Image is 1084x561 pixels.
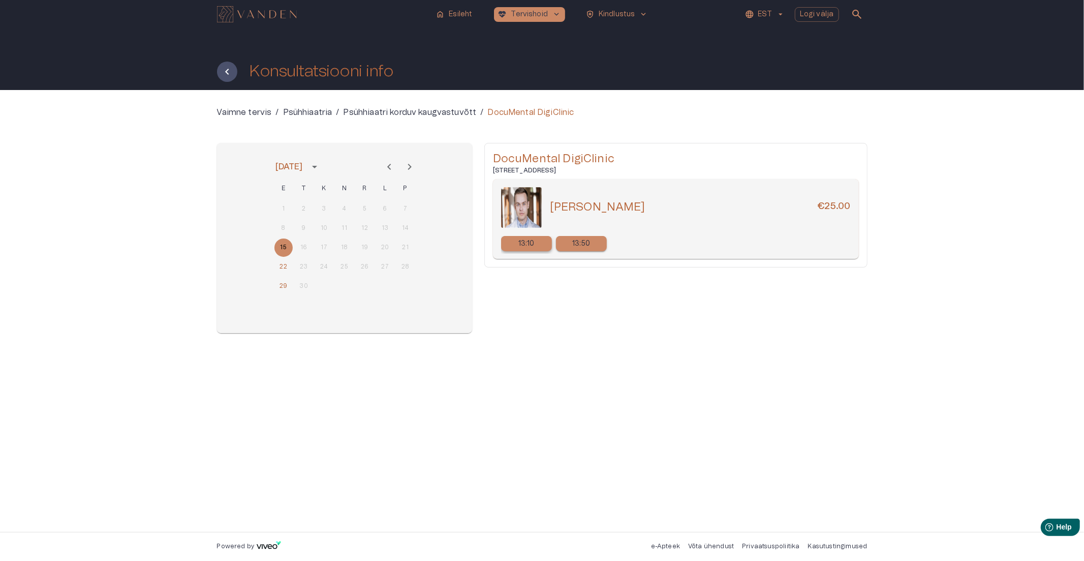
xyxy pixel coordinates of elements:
span: search [851,8,863,20]
p: Esileht [449,9,472,20]
p: EST [758,9,772,20]
img: 80.png [501,187,542,228]
a: Select new timeslot for rescheduling [501,236,552,251]
p: DocuMental DigiClinic [488,106,574,119]
p: / [480,106,483,119]
button: ecg_heartTervishoidkeyboard_arrow_down [494,7,566,22]
h5: [PERSON_NAME] [550,200,645,215]
img: Vanden logo [217,6,297,22]
span: neljapäev [335,179,354,199]
h6: €25.00 [818,200,851,215]
button: calendar view is open, switch to year view [306,158,323,175]
span: reede [356,179,374,199]
button: Next month [399,157,420,177]
p: Tervishoid [511,9,548,20]
a: Vaimne tervis [217,106,272,119]
span: ecg_heart [498,10,507,19]
a: Privaatsuspoliitika [742,543,799,549]
button: 22 [274,258,293,276]
span: keyboard_arrow_down [552,10,561,19]
div: [DATE] [275,161,303,173]
h1: Konsultatsiooni info [250,63,394,80]
span: keyboard_arrow_down [639,10,648,19]
a: Navigate to homepage [217,7,428,21]
p: Powered by [217,542,255,551]
button: 29 [274,277,293,296]
p: Võta ühendust [688,542,734,551]
a: Psühhiaatri korduv kaugvastuvõtt [344,106,477,119]
button: Tagasi [217,62,237,82]
span: laupäev [376,179,394,199]
p: 13:50 [572,239,591,249]
div: 13:10 [501,236,552,251]
button: health_and_safetyKindlustuskeyboard_arrow_down [581,7,653,22]
span: teisipäev [295,179,313,199]
button: open search modal [847,4,868,24]
span: esmaspäev [274,179,293,199]
p: 13:10 [518,239,535,249]
p: Logi välja [800,9,834,20]
a: Select new timeslot for rescheduling [556,236,607,251]
span: home [436,10,445,19]
span: health_and_safety [585,10,595,19]
button: homeEsileht [431,7,477,22]
a: e-Apteek [651,543,680,549]
span: kolmapäev [315,179,333,199]
a: Psühhiaatria [283,106,332,119]
p: / [275,106,278,119]
div: 13:50 [556,236,607,251]
p: Kindlustus [599,9,635,20]
button: Previous month [379,157,399,177]
h5: DocuMental DigiClinic [493,152,859,166]
iframe: Help widget launcher [1005,515,1084,543]
span: pühapäev [396,179,415,199]
h6: [STREET_ADDRESS] [493,166,859,175]
a: Kasutustingimused [808,543,868,549]
button: Logi välja [795,7,839,22]
p: / [336,106,339,119]
button: EST [744,7,787,22]
button: 15 [274,239,293,257]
